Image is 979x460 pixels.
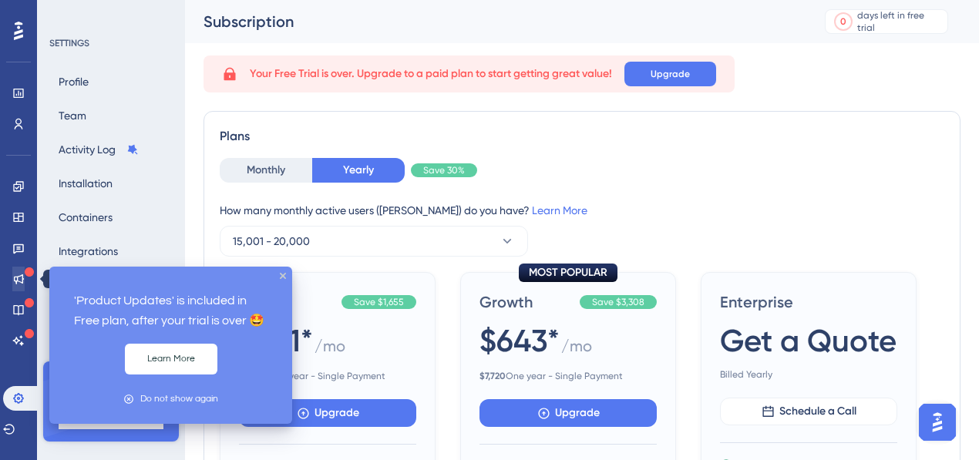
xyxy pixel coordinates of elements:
[479,399,657,427] button: Upgrade
[479,371,506,381] b: $ 7,720
[204,11,786,32] div: Subscription
[519,264,617,282] div: MOST POPULAR
[250,65,612,83] span: Your Free Trial is over. Upgrade to a paid plan to start getting great value!
[532,204,587,217] a: Learn More
[233,232,310,250] span: 15,001 - 20,000
[423,164,465,176] span: Save 30%
[592,296,644,308] span: Save $3,308
[354,296,404,308] span: Save $1,655
[479,370,657,382] span: One year - Single Payment
[49,203,122,231] button: Containers
[555,404,600,422] span: Upgrade
[312,158,405,183] button: Yearly
[315,335,345,364] span: / mo
[561,335,592,364] span: / mo
[720,319,897,362] span: Get a Quote
[49,136,148,163] button: Activity Log
[857,9,943,34] div: days left in free trial
[779,402,856,421] span: Schedule a Call
[720,398,897,425] button: Schedule a Call
[720,291,897,313] span: Enterprise
[49,237,127,265] button: Integrations
[624,62,716,86] button: Upgrade
[49,37,174,49] div: SETTINGS
[125,344,217,374] button: Learn More
[49,170,122,197] button: Installation
[914,399,960,445] iframe: UserGuiding AI Assistant Launcher
[49,68,98,96] button: Profile
[220,201,944,220] div: How many monthly active users ([PERSON_NAME]) do you have?
[479,291,574,313] span: Growth
[239,370,416,382] span: One year - Single Payment
[651,68,690,80] span: Upgrade
[220,127,944,146] div: Plans
[239,399,416,427] button: Upgrade
[74,291,267,331] p: 'Product Updates' is included in Free plan, after your trial is over 🤩
[49,102,96,129] button: Team
[315,404,359,422] span: Upgrade
[220,226,528,257] button: 15,001 - 20,000
[840,15,846,28] div: 0
[280,273,286,279] div: close tooltip
[140,391,218,406] div: Do not show again
[220,158,312,183] button: Monthly
[720,368,897,381] span: Billed Yearly
[479,319,560,362] span: $643*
